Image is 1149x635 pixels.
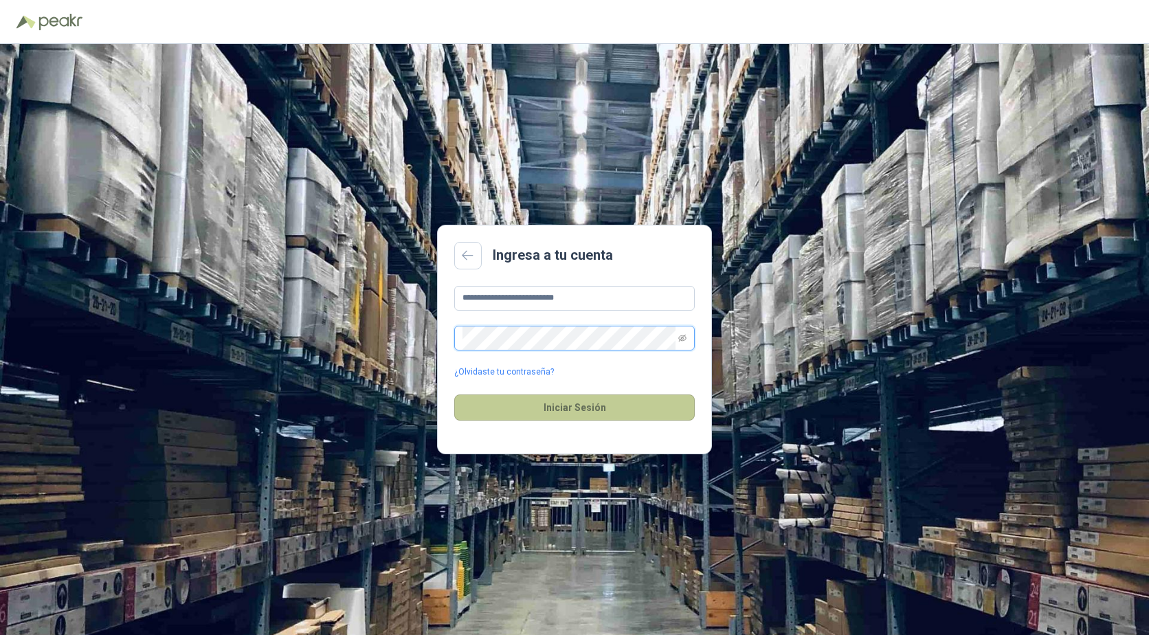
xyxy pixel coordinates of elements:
[38,14,82,30] img: Peakr
[454,394,695,421] button: Iniciar Sesión
[493,245,613,266] h2: Ingresa a tu cuenta
[16,15,36,29] img: Logo
[454,366,554,379] a: ¿Olvidaste tu contraseña?
[678,334,687,342] span: eye-invisible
